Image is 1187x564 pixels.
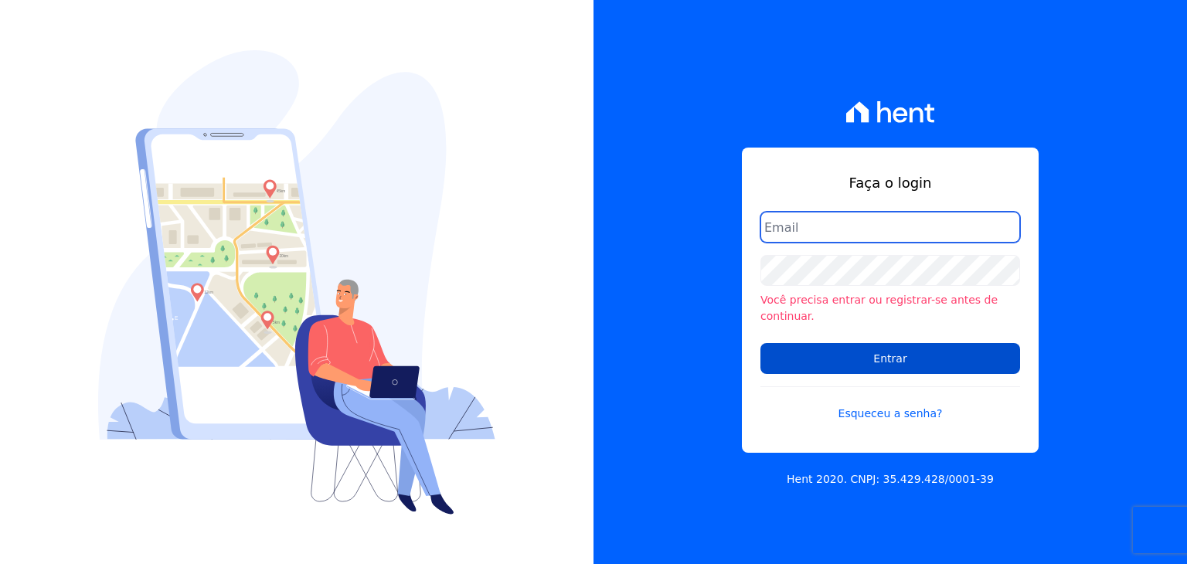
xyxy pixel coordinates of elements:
[760,172,1020,193] h1: Faça o login
[760,386,1020,422] a: Esqueceu a senha?
[760,292,1020,324] li: Você precisa entrar ou registrar-se antes de continuar.
[787,471,994,488] p: Hent 2020. CNPJ: 35.429.428/0001-39
[760,343,1020,374] input: Entrar
[760,212,1020,243] input: Email
[98,50,495,515] img: Login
